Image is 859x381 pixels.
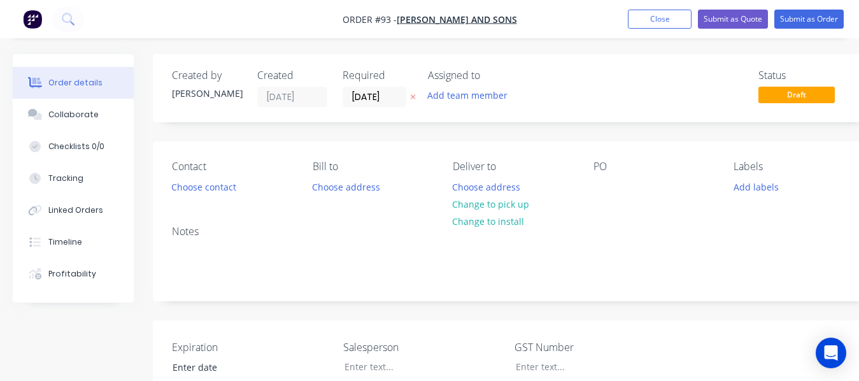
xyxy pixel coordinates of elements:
div: Linked Orders [48,205,103,216]
button: Submit as Order [774,10,844,29]
div: Order details [48,77,103,89]
div: Created by [172,69,242,82]
button: Collaborate [13,99,134,131]
div: Contact [172,161,292,173]
span: Draft [758,87,835,103]
button: Order details [13,67,134,99]
button: Submit as Quote [698,10,768,29]
span: Order #93 - [343,13,397,25]
div: Created [257,69,327,82]
div: Timeline [48,236,82,248]
button: Linked Orders [13,194,134,226]
div: Bill to [313,161,433,173]
label: Salesperson [343,340,502,355]
img: Factory [23,10,42,29]
div: Deliver to [453,161,573,173]
div: Assigned to [428,69,555,82]
div: [PERSON_NAME] [172,87,242,100]
button: Choose address [305,178,387,195]
button: Checklists 0/0 [13,131,134,162]
div: Notes [172,226,854,238]
div: Checklists 0/0 [48,141,104,152]
div: Tracking [48,173,83,184]
label: GST Number [515,340,674,355]
div: Labels [734,161,854,173]
div: Status [758,69,854,82]
div: Collaborate [48,109,99,120]
div: Open Intercom Messenger [816,338,846,368]
button: Timeline [13,226,134,258]
button: Choose address [446,178,527,195]
a: [PERSON_NAME] and Sons [397,13,517,25]
button: Add labels [727,178,785,195]
button: Profitability [13,258,134,290]
div: Profitability [48,268,96,280]
div: Required [343,69,413,82]
button: Change to pick up [446,196,536,213]
button: Add team member [421,87,515,104]
button: Close [628,10,692,29]
button: Add team member [428,87,515,104]
label: Expiration [172,340,331,355]
div: PO [593,161,714,173]
input: Enter date [164,358,322,377]
button: Change to install [446,213,531,230]
button: Choose contact [165,178,243,195]
button: Tracking [13,162,134,194]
